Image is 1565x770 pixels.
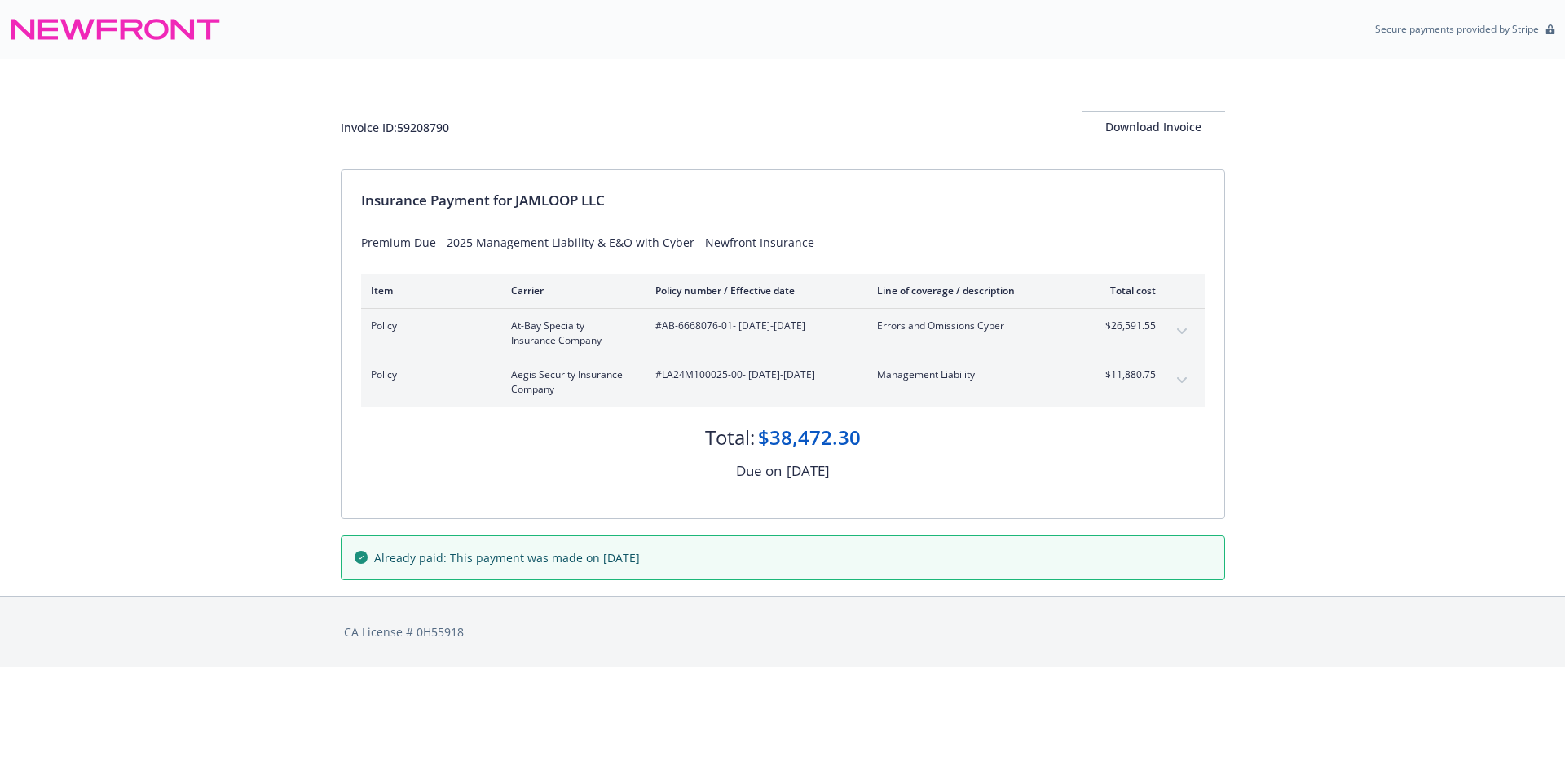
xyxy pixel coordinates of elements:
div: Line of coverage / description [877,284,1069,297]
div: Download Invoice [1082,112,1225,143]
button: expand content [1169,319,1195,345]
div: Premium Due - 2025 Management Liability & E&O with Cyber - Newfront Insurance [361,234,1205,251]
div: Policy number / Effective date [655,284,851,297]
span: #AB-6668076-01 - [DATE]-[DATE] [655,319,851,333]
div: $38,472.30 [758,424,861,451]
div: PolicyAt-Bay Specialty Insurance Company#AB-6668076-01- [DATE]-[DATE]Errors and Omissions Cyber$2... [361,309,1205,358]
div: Due on [736,460,782,482]
span: Policy [371,367,485,382]
button: Download Invoice [1082,111,1225,143]
span: Aegis Security Insurance Company [511,367,629,397]
p: Secure payments provided by Stripe [1375,22,1539,36]
div: CA License # 0H55918 [344,623,1222,640]
span: At-Bay Specialty Insurance Company [511,319,629,348]
span: Errors and Omissions Cyber [877,319,1069,333]
div: PolicyAegis Security Insurance Company#LA24M100025-00- [DATE]-[DATE]Management Liability$11,880.7... [361,358,1205,407]
div: Insurance Payment for JAMLOOP LLC [361,190,1205,211]
span: Management Liability [877,367,1069,382]
div: Item [371,284,485,297]
span: Already paid: This payment was made on [DATE] [374,549,640,566]
span: $11,880.75 [1095,367,1156,382]
div: [DATE] [787,460,830,482]
div: Total cost [1095,284,1156,297]
span: #LA24M100025-00 - [DATE]-[DATE] [655,367,851,382]
div: Total: [705,424,755,451]
span: $26,591.55 [1095,319,1156,333]
span: Policy [371,319,485,333]
div: Carrier [511,284,629,297]
button: expand content [1169,367,1195,394]
div: Invoice ID: 59208790 [341,119,449,136]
